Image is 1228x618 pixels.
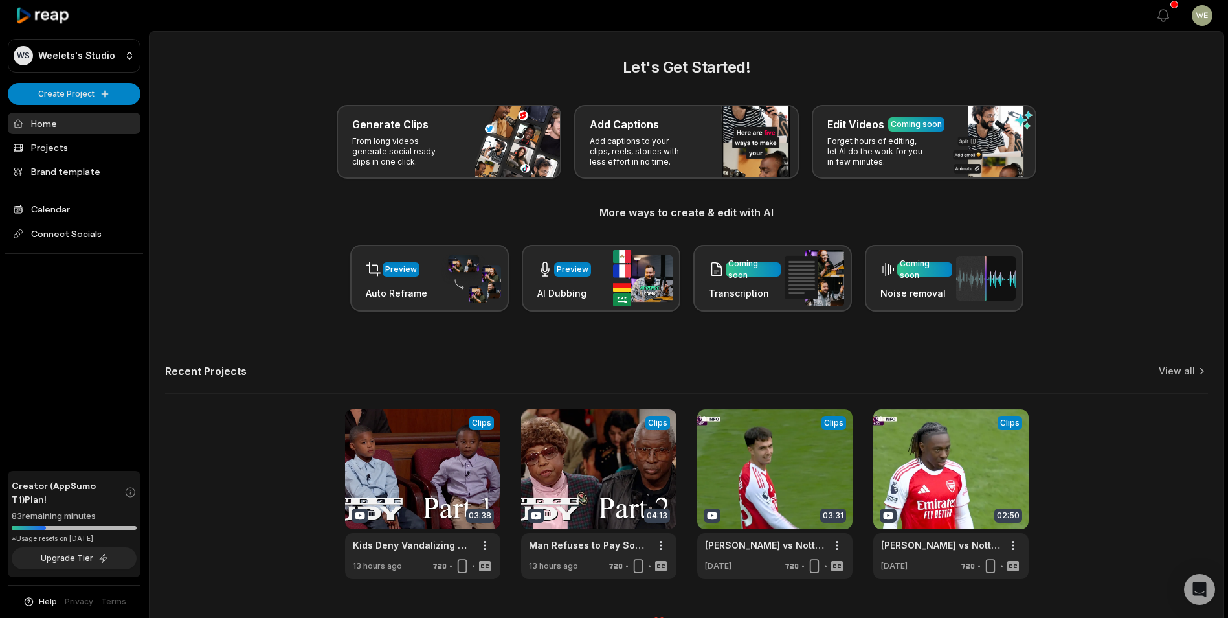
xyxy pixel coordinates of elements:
[8,83,140,105] button: Create Project
[785,250,844,306] img: transcription.png
[900,258,950,281] div: Coming soon
[613,250,673,306] img: ai_dubbing.png
[590,136,690,167] p: Add captions to your clips, reels, stories with less effort in no time.
[165,56,1208,79] h2: Let's Get Started!
[14,46,33,65] div: WS
[557,264,588,275] div: Preview
[165,205,1208,220] h3: More ways to create & edit with AI
[8,137,140,158] a: Projects
[441,253,501,304] img: auto_reframe.png
[12,510,137,523] div: 83 remaining minutes
[39,596,57,608] span: Help
[12,534,137,544] div: *Usage resets on [DATE]
[12,479,124,506] span: Creator (AppSumo T1) Plan!
[352,117,429,132] h3: Generate Clips
[366,286,427,300] h3: Auto Reframe
[8,222,140,246] span: Connect Socials
[38,50,115,62] p: Weelets's Studio
[65,596,93,608] a: Privacy
[8,113,140,134] a: Home
[880,286,952,300] h3: Noise removal
[728,258,778,281] div: Coming soon
[705,538,824,552] a: [PERSON_NAME] vs Nottingham Forest | 2 Goals | [DATE]
[101,596,126,608] a: Terms
[709,286,781,300] h3: Transcription
[12,547,137,569] button: Upgrade Tier
[165,365,247,378] h2: Recent Projects
[956,256,1016,301] img: noise_removal.png
[881,538,1000,552] a: [PERSON_NAME] vs Nottingham Forest | [DATE]
[827,136,928,167] p: Forget hours of editing, let AI do the work for you in few minutes.
[1159,365,1195,378] a: View all
[8,198,140,220] a: Calendar
[590,117,659,132] h3: Add Captions
[529,538,648,552] a: Man Refuses to Pay Son’s Funeral Costs! | Part 2
[1184,574,1215,605] div: Open Intercom Messenger
[353,538,472,552] a: Kids Deny Vandalizing Neighbor's Car | Part 1
[352,136,452,167] p: From long videos generate social ready clips in one click.
[537,286,591,300] h3: AI Dubbing
[891,119,942,130] div: Coming soon
[23,596,57,608] button: Help
[827,117,884,132] h3: Edit Videos
[8,161,140,182] a: Brand template
[385,264,417,275] div: Preview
